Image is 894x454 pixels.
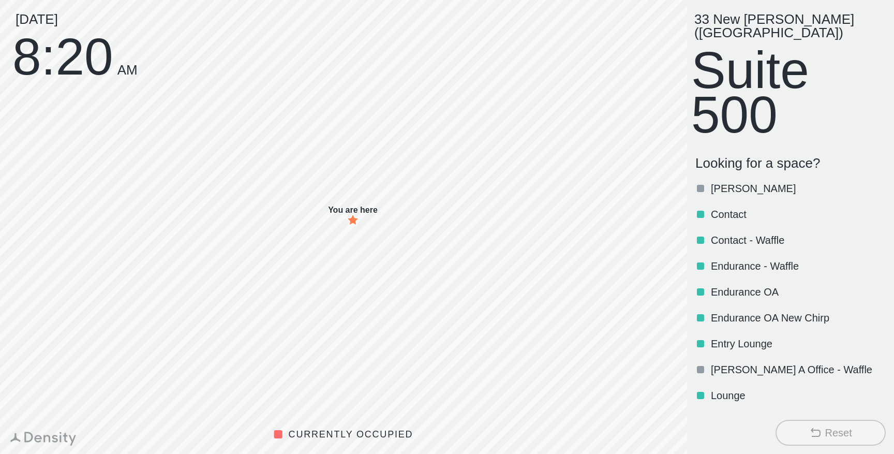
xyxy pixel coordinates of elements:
[695,155,886,171] p: Looking for a space?
[711,181,884,196] p: [PERSON_NAME]
[711,311,884,325] p: Endurance OA New Chirp
[711,285,884,299] p: Endurance OA
[825,426,852,440] div: Reset
[711,388,884,403] p: Lounge
[776,420,886,446] button: Reset
[711,259,884,273] p: Endurance - Waffle
[711,362,884,377] p: [PERSON_NAME] A Office - Waffle
[711,207,884,222] p: Contact
[711,336,884,351] p: Entry Lounge
[711,233,884,247] p: Contact - Waffle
